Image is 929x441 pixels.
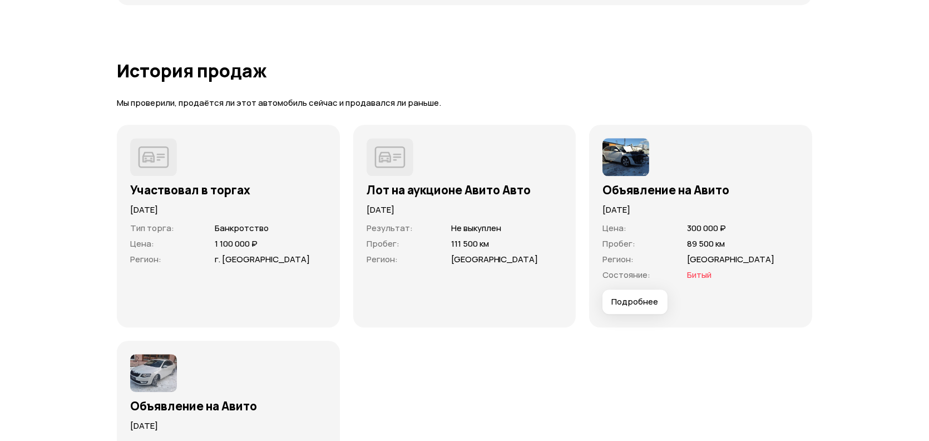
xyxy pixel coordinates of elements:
[602,183,799,197] h3: Объявление на Авито
[602,238,635,249] span: Пробег :
[367,253,398,265] span: Регион :
[130,253,161,265] span: Регион :
[687,238,725,249] span: 89 500 км
[130,399,327,413] h3: Объявление на Авито
[215,238,258,249] span: 1 100 000 ₽
[602,222,626,234] span: Цена :
[451,222,501,234] span: Не выкуплен
[130,420,327,432] p: [DATE]
[602,290,668,314] button: Подробнее
[117,97,812,109] p: Мы проверили, продаётся ли этот автомобиль сейчас и продавался ли раньше.
[367,183,563,197] h3: Лот на аукционе Авито Авто
[687,253,774,265] span: [GEOGRAPHIC_DATA]
[117,61,812,81] h1: История продаж
[611,296,658,307] span: Подробнее
[130,238,154,249] span: Цена :
[451,253,538,265] span: [GEOGRAPHIC_DATA]
[602,269,650,281] span: Состояние :
[367,238,399,249] span: Пробег :
[451,238,489,249] span: 111 500 км
[367,204,563,216] p: [DATE]
[215,222,269,234] span: Банкротство
[130,183,327,197] h3: Участвовал в торгах
[602,204,799,216] p: [DATE]
[687,222,726,234] span: 300 000 ₽
[215,253,310,265] span: г. [GEOGRAPHIC_DATA]
[687,269,711,281] span: Битый
[602,253,634,265] span: Регион :
[367,222,413,234] span: Результат :
[130,222,174,234] span: Тип торга :
[130,204,327,216] p: [DATE]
